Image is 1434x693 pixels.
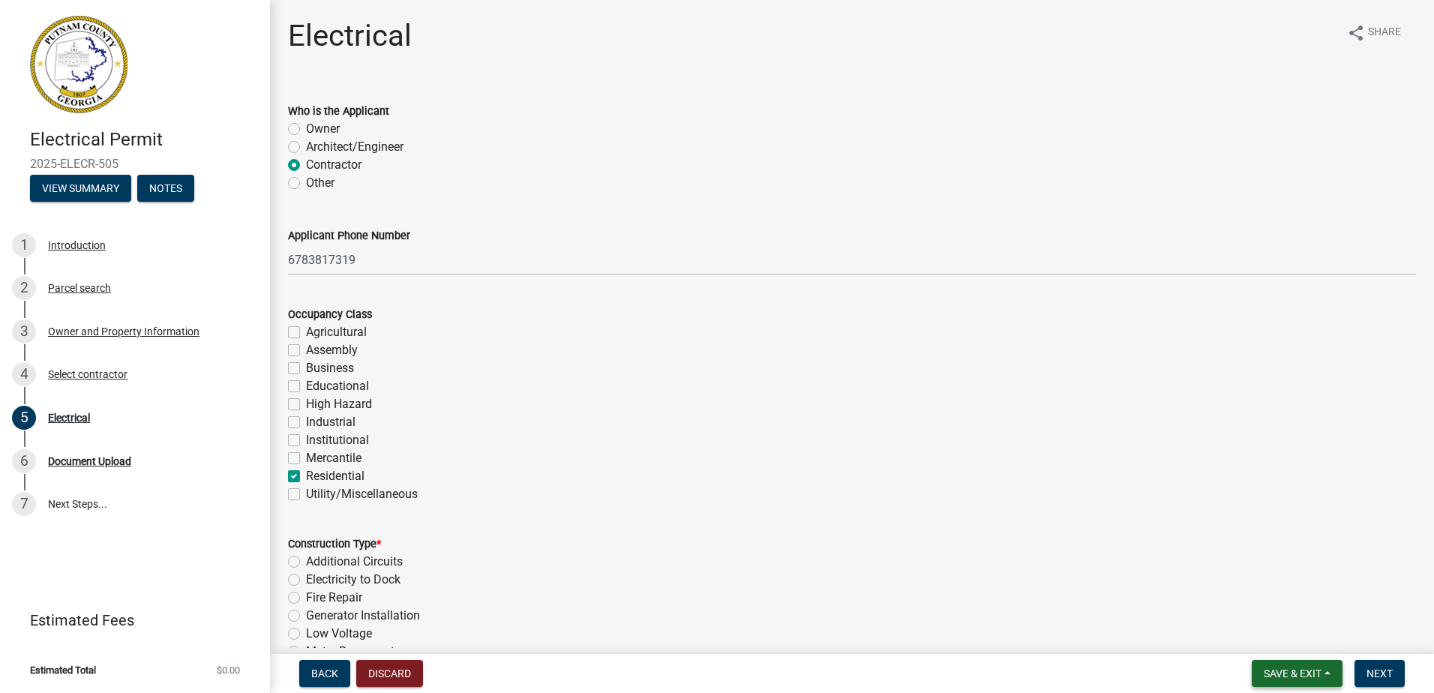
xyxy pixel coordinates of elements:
[1354,660,1405,687] button: Next
[1347,24,1365,42] i: share
[306,138,403,156] label: Architect/Engineer
[306,449,361,467] label: Mercantile
[30,16,127,113] img: Putnam County, Georgia
[288,18,412,54] h1: Electrical
[306,156,361,174] label: Contractor
[12,362,36,386] div: 4
[48,456,131,466] div: Document Upload
[288,310,372,320] label: Occupancy Class
[306,467,364,485] label: Residential
[306,625,372,643] label: Low Voltage
[30,665,96,675] span: Estimated Total
[1368,24,1401,42] span: Share
[306,643,394,661] label: Meter Reconnect
[306,589,362,607] label: Fire Repair
[48,240,106,250] div: Introduction
[306,341,358,359] label: Assembly
[306,413,355,431] label: Industrial
[1366,667,1393,679] span: Next
[12,449,36,473] div: 6
[12,276,36,300] div: 2
[306,553,403,571] label: Additional Circuits
[306,323,367,341] label: Agricultural
[137,183,194,195] wm-modal-confirm: Notes
[12,406,36,430] div: 5
[356,660,423,687] button: Discard
[311,667,338,679] span: Back
[299,660,350,687] button: Back
[48,283,111,293] div: Parcel search
[1264,667,1321,679] span: Save & Exit
[30,175,131,202] button: View Summary
[288,231,410,241] label: Applicant Phone Number
[30,157,240,171] span: 2025-ELECR-505
[12,319,36,343] div: 3
[1335,18,1413,47] button: shareShare
[288,539,381,550] label: Construction Type
[48,412,90,423] div: Electrical
[306,359,354,377] label: Business
[137,175,194,202] button: Notes
[48,369,127,379] div: Select contractor
[288,106,389,117] label: Who is the Applicant
[217,665,240,675] span: $0.00
[1252,660,1342,687] button: Save & Exit
[306,571,400,589] label: Electricity to Dock
[306,395,372,413] label: High Hazard
[12,233,36,257] div: 1
[30,129,258,151] h4: Electrical Permit
[306,120,340,138] label: Owner
[48,326,199,337] div: Owner and Property Information
[306,377,369,395] label: Educational
[306,607,420,625] label: Generator Installation
[12,492,36,516] div: 7
[30,183,131,195] wm-modal-confirm: Summary
[306,431,369,449] label: Institutional
[12,605,246,635] a: Estimated Fees
[306,485,418,503] label: Utility/Miscellaneous
[306,174,334,192] label: Other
